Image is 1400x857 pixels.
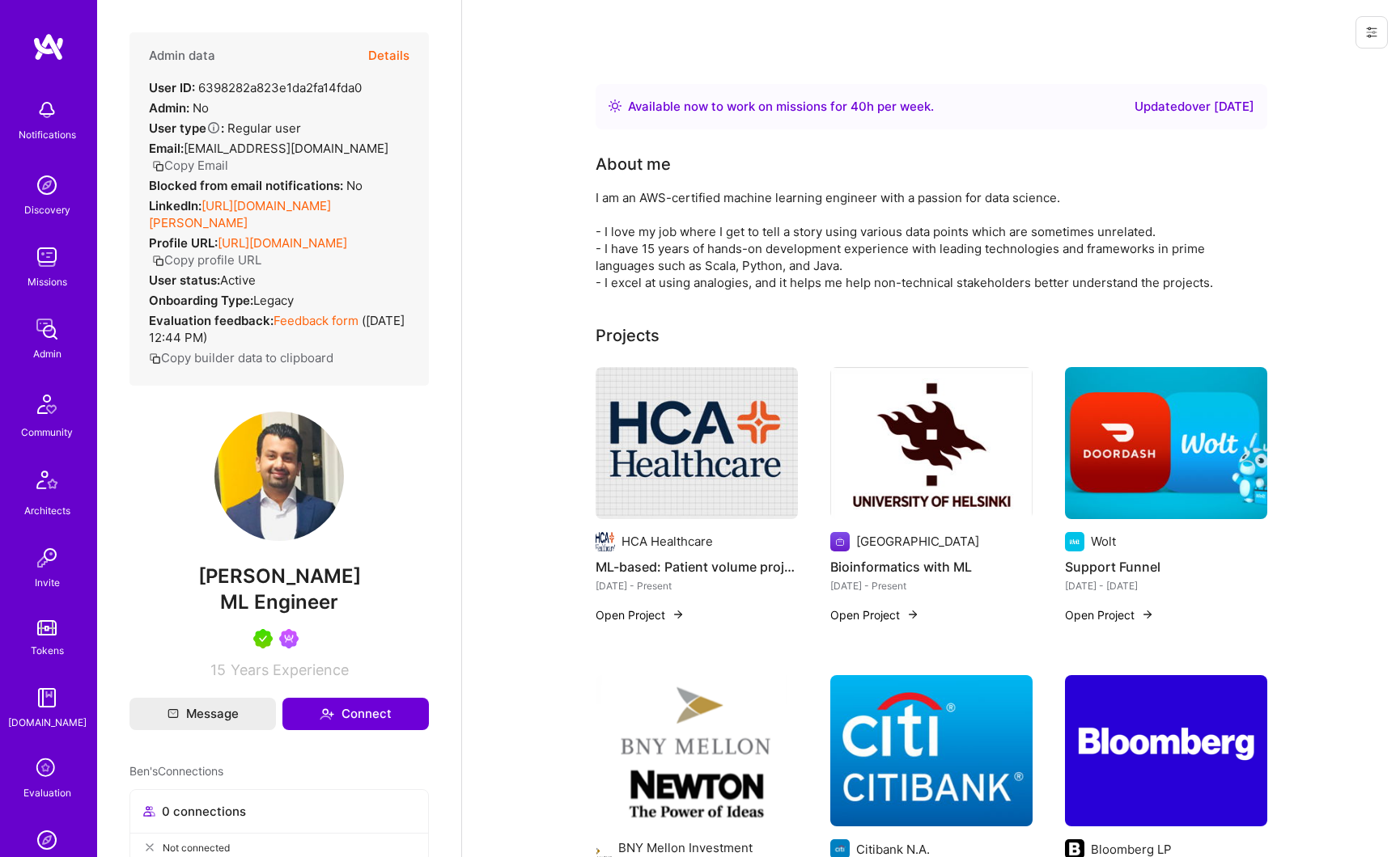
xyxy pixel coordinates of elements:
[906,608,919,621] img: arrow-right
[149,349,333,366] button: Copy builder data to clipboard
[21,424,73,441] div: Community
[1065,675,1267,827] img: Restful APIs for CI/CD integration
[32,32,65,61] img: logo
[1065,606,1154,623] button: Open Project
[218,235,347,251] a: [URL][DOMAIN_NAME]
[253,629,273,648] img: A.Teamer in Residence
[231,661,349,678] span: Years Experience
[149,235,218,251] strong: Profile URL:
[149,293,253,308] strong: Onboarding Type:
[368,32,409,79] button: Details
[149,120,224,136] strong: User type :
[28,273,67,290] div: Missions
[149,49,215,63] h4: Admin data
[220,590,338,614] span: ML Engineer
[37,620,57,635] img: tokens
[24,502,70,519] div: Architects
[830,367,1033,519] img: Bioinformatics with ML
[596,367,798,519] img: ML-based: Patient volume projection for revenue, resources, and cost optimization.
[609,99,622,112] img: Availability
[129,698,276,730] button: Message
[149,198,331,230] a: [URL][DOMAIN_NAME][PERSON_NAME]
[149,100,189,116] strong: Admin:
[596,606,685,623] button: Open Project
[596,189,1243,291] div: I am an AWS-certified machine learning engineer with a passion for data science. - I love my job ...
[129,762,223,779] span: Ben's Connections
[28,463,66,502] img: Architects
[1091,533,1116,550] div: Wolt
[149,141,184,156] strong: Email:
[1065,556,1267,577] h4: Support Funnel
[596,577,798,594] div: [DATE] - Present
[28,385,66,424] img: Community
[628,97,934,116] div: Available now to work on missions for h per week .
[149,312,409,346] div: ( [DATE] 12:44 PM )
[31,642,64,659] div: Tokens
[830,675,1033,827] img: Distributed events-driven microservices
[596,323,660,348] div: Projects
[1141,608,1154,621] img: arrow-right
[596,152,671,176] div: About me
[24,201,70,218] div: Discovery
[1065,577,1267,594] div: [DATE] - [DATE]
[168,708,179,720] i: icon Mail
[253,293,294,308] span: legacy
[8,714,87,731] div: [DOMAIN_NAME]
[851,99,867,114] span: 40
[31,94,63,126] img: bell
[129,564,429,589] span: [PERSON_NAME]
[274,313,358,328] a: Feedback form
[143,805,155,817] i: icon Collaborator
[162,803,246,820] span: 0 connections
[1065,532,1084,551] img: Company logo
[672,608,685,621] img: arrow-right
[596,675,798,827] img: Risk reporting for portfolios
[19,126,76,143] div: Notifications
[1135,97,1254,116] div: Updated over [DATE]
[31,241,63,273] img: teamwork
[149,353,161,365] i: icon Copy
[184,141,388,156] span: [EMAIL_ADDRESS][DOMAIN_NAME]
[149,178,346,193] strong: Blocked from email notifications:
[31,169,63,201] img: discovery
[596,556,798,577] h4: ML-based: Patient volume projection for revenue, resources, and cost optimization.
[830,556,1033,577] h4: Bioinformatics with ML
[149,272,220,288] strong: User status:
[149,120,301,137] div: Regular user
[210,661,226,678] span: 15
[149,198,202,213] strong: LinkedIn:
[856,533,979,550] div: [GEOGRAPHIC_DATA]
[206,120,221,135] i: Help
[23,784,71,801] div: Evaluation
[149,80,195,95] strong: User ID:
[596,532,615,551] img: Company logo
[152,251,261,268] button: Copy profile URL
[31,542,63,574] img: Invite
[152,255,164,267] i: icon Copy
[320,707,334,721] i: icon Connect
[149,313,274,328] strong: Evaluation feedback:
[279,629,299,648] img: Been on Mission
[31,824,63,856] img: Admin Search
[32,754,62,784] i: icon SelectionTeam
[214,412,344,541] img: User Avatar
[1065,367,1267,519] img: Support Funnel
[31,313,63,345] img: admin teamwork
[830,606,919,623] button: Open Project
[830,532,850,551] img: Company logo
[149,79,362,96] div: 6398282a823e1da2fa14fda0
[163,839,230,856] span: Not connected
[149,177,363,194] div: No
[282,698,429,730] button: Connect
[143,841,156,854] i: icon CloseGray
[35,574,60,591] div: Invite
[622,533,713,550] div: HCA Healthcare
[830,577,1033,594] div: [DATE] - Present
[31,682,63,714] img: guide book
[152,160,164,172] i: icon Copy
[220,272,256,288] span: Active
[149,99,209,116] div: No
[152,157,228,174] button: Copy Email
[33,345,62,362] div: Admin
